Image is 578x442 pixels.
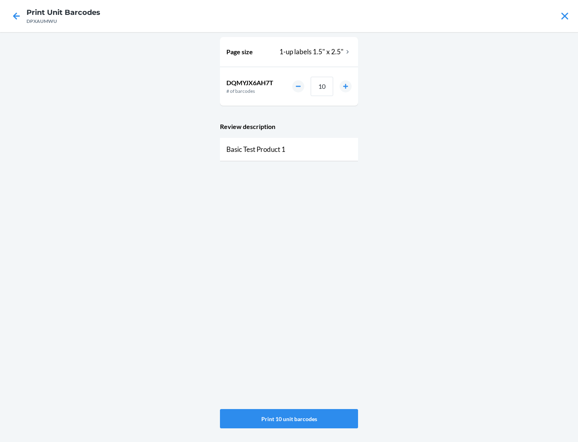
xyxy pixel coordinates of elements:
p: Page size [226,47,253,57]
div: 1-up labels 1.5" x 2.5" [279,47,352,57]
button: Print 10 unit barcodes [220,409,358,428]
div: DPXAUMWU [26,18,100,25]
button: increment number [340,80,352,92]
p: # of barcodes [226,88,273,95]
p: Review description [220,122,358,131]
h4: Print Unit Barcodes [26,7,100,18]
div: Basic Test Product 1 [220,138,358,161]
button: decrement number [292,80,304,92]
p: DQMYJX6AH7T [226,78,273,88]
